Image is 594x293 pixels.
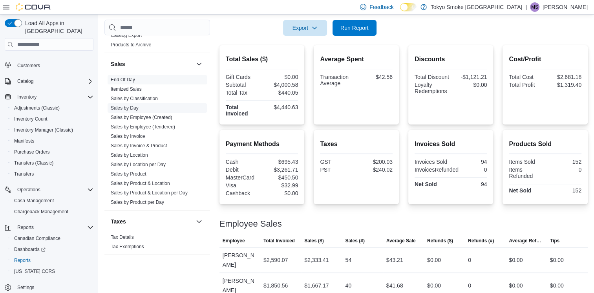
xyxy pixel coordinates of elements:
div: $0.00 [509,255,523,265]
span: Reports [14,257,31,264]
a: Transfers [11,169,37,179]
h2: Discounts [415,55,487,64]
h2: Payment Methods [226,139,298,149]
div: $1,667.17 [304,281,329,290]
span: Operations [17,187,40,193]
button: Catalog [14,77,37,86]
h2: Cost/Profit [509,55,581,64]
div: PST [320,167,355,173]
div: GST [320,159,355,165]
div: Melissa Simon [530,2,539,12]
span: Inventory Manager (Classic) [11,125,93,135]
span: Itemized Sales [111,86,142,92]
div: Total Cost [509,74,543,80]
div: Transaction Average [320,74,355,86]
div: Total Discount [415,74,449,80]
img: Cova [16,3,51,11]
h2: Average Spent [320,55,393,64]
a: Products to Archive [111,42,151,48]
h3: Sales [111,60,125,68]
div: $1,319.40 [547,82,581,88]
a: Sales by Invoice [111,134,145,139]
div: Total Profit [509,82,543,88]
div: 94 [452,181,487,187]
span: Washington CCRS [11,267,93,276]
span: Cash Management [11,196,93,205]
span: Tax Details [111,234,134,240]
span: Canadian Compliance [14,235,60,242]
button: Sales [194,59,204,69]
a: Sales by Product & Location per Day [111,190,188,196]
div: 0 [547,167,581,173]
span: Export [288,20,322,36]
span: Purchase Orders [11,147,93,157]
button: Export [283,20,327,36]
span: Average Sale [386,238,416,244]
div: InvoicesRefunded [415,167,459,173]
h2: Taxes [320,139,393,149]
span: Products to Archive [111,42,151,48]
div: [PERSON_NAME] [219,247,260,273]
div: Cashback [226,190,260,196]
span: Tips [550,238,559,244]
div: $695.43 [263,159,298,165]
a: End Of Day [111,77,135,82]
strong: Net Sold [415,181,437,187]
a: Dashboards [11,245,49,254]
span: Sales by Product & Location per Day [111,190,188,196]
span: MS [531,2,538,12]
button: Transfers [8,168,97,179]
a: Inventory Manager (Classic) [11,125,76,135]
span: Transfers (Classic) [11,158,93,168]
span: Inventory Manager (Classic) [14,127,73,133]
div: 40 [345,281,351,290]
span: Settings [14,282,93,292]
span: Settings [17,284,34,291]
span: [US_STATE] CCRS [14,268,55,275]
span: Catalog Export [111,32,142,38]
button: Canadian Compliance [8,233,97,244]
span: Sales by Classification [111,95,158,102]
span: Inventory Count [14,116,48,122]
div: Total Tax [226,90,260,96]
div: Invoices Sold [415,159,449,165]
button: Inventory Manager (Classic) [8,125,97,136]
span: Operations [14,185,93,194]
div: Items Refunded [509,167,543,179]
a: Sales by Employee (Tendered) [111,124,175,130]
span: Sales ($) [304,238,324,244]
div: Visa [226,182,260,189]
div: $200.03 [358,159,393,165]
button: Operations [14,185,44,194]
div: 0 [462,167,487,173]
button: [US_STATE] CCRS [8,266,97,277]
button: Run Report [333,20,377,36]
button: Settings [2,282,97,293]
div: $0.00 [427,281,441,290]
span: Purchase Orders [14,149,50,155]
span: Total Invoiced [263,238,295,244]
div: $32.99 [263,182,298,189]
div: 152 [547,187,581,194]
span: Average Refund [509,238,543,244]
a: Manifests [11,136,37,146]
div: $2,681.18 [547,74,581,80]
span: Dashboards [14,246,46,253]
h2: Total Sales ($) [226,55,298,64]
span: Reports [11,256,93,265]
div: $4,440.63 [263,104,298,110]
span: Tax Exemptions [111,244,144,250]
a: Sales by Location [111,152,148,158]
span: Catalog [14,77,93,86]
div: Loyalty Redemptions [415,82,449,94]
span: Chargeback Management [14,209,68,215]
a: Sales by Day [111,105,139,111]
div: Debit [226,167,260,173]
input: Dark Mode [400,3,417,11]
a: Sales by Product per Day [111,200,164,205]
span: Reports [14,223,93,232]
span: Adjustments (Classic) [14,105,60,111]
button: Reports [2,222,97,233]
